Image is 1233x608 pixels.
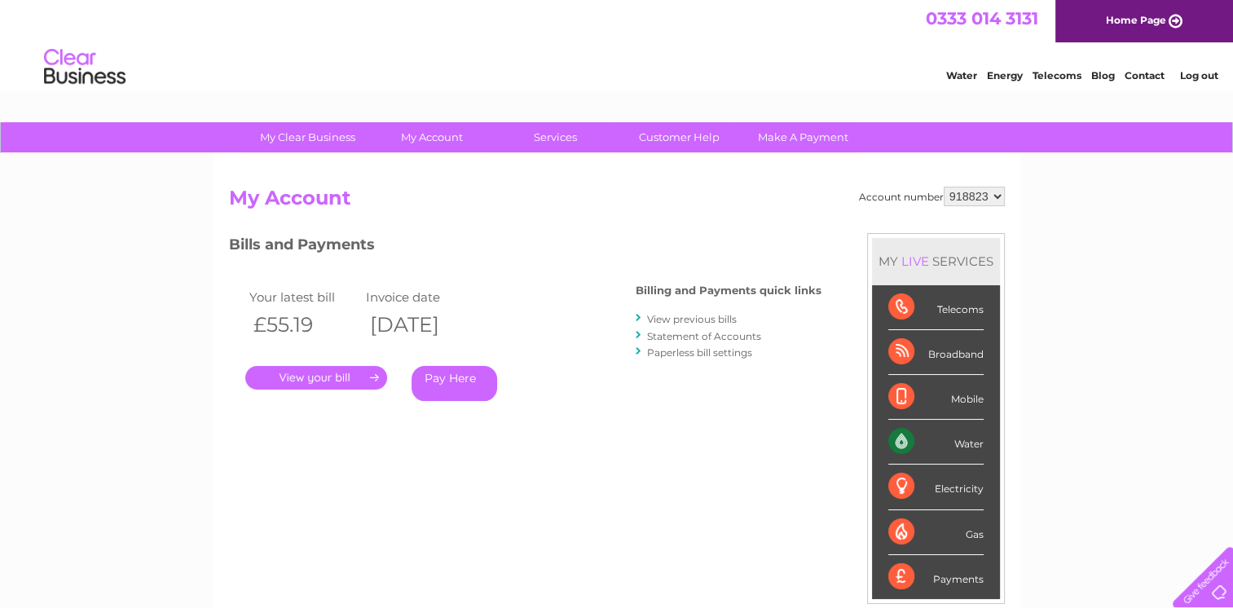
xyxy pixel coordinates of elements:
[364,122,499,152] a: My Account
[245,366,387,390] a: .
[1033,69,1081,82] a: Telecoms
[888,330,984,375] div: Broadband
[888,555,984,599] div: Payments
[647,330,761,342] a: Statement of Accounts
[636,284,821,297] h4: Billing and Payments quick links
[647,346,752,359] a: Paperless bill settings
[946,69,977,82] a: Water
[412,366,497,401] a: Pay Here
[488,122,623,152] a: Services
[232,9,1002,79] div: Clear Business is a trading name of Verastar Limited (registered in [GEOGRAPHIC_DATA] No. 3667643...
[647,313,737,325] a: View previous bills
[612,122,746,152] a: Customer Help
[362,308,479,341] th: [DATE]
[229,233,821,262] h3: Bills and Payments
[888,285,984,330] div: Telecoms
[859,187,1005,206] div: Account number
[888,510,984,555] div: Gas
[888,420,984,465] div: Water
[987,69,1023,82] a: Energy
[245,286,363,308] td: Your latest bill
[1125,69,1165,82] a: Contact
[926,8,1038,29] a: 0333 014 3131
[240,122,375,152] a: My Clear Business
[872,238,1000,284] div: MY SERVICES
[1091,69,1115,82] a: Blog
[736,122,870,152] a: Make A Payment
[898,253,932,269] div: LIVE
[888,465,984,509] div: Electricity
[362,286,479,308] td: Invoice date
[888,375,984,420] div: Mobile
[245,308,363,341] th: £55.19
[43,42,126,92] img: logo.png
[1179,69,1218,82] a: Log out
[229,187,1005,218] h2: My Account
